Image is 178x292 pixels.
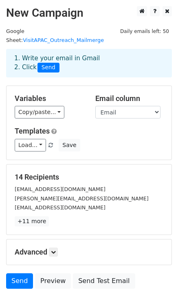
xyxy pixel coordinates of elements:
small: [EMAIL_ADDRESS][DOMAIN_NAME] [15,204,105,211]
small: Google Sheet: [6,28,104,44]
small: [EMAIL_ADDRESS][DOMAIN_NAME] [15,186,105,192]
h5: Email column [95,94,164,103]
iframe: Chat Widget [137,253,178,292]
small: [PERSON_NAME][EMAIL_ADDRESS][DOMAIN_NAME] [15,195,149,202]
a: Send [6,273,33,289]
h5: Variables [15,94,83,103]
a: Preview [35,273,71,289]
a: Daily emails left: 50 [117,28,172,34]
h5: 14 Recipients [15,173,163,182]
a: Copy/paste... [15,106,64,119]
h2: New Campaign [6,6,172,20]
div: 1. Write your email in Gmail 2. Click [8,54,170,72]
a: VisitAPAC_Outreach_Mailmerge [23,37,104,43]
a: Load... [15,139,46,151]
a: Send Test Email [73,273,135,289]
span: Daily emails left: 50 [117,27,172,36]
span: Send [37,63,59,72]
button: Save [59,139,80,151]
h5: Advanced [15,248,163,257]
a: Templates [15,127,50,135]
a: +11 more [15,216,49,226]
